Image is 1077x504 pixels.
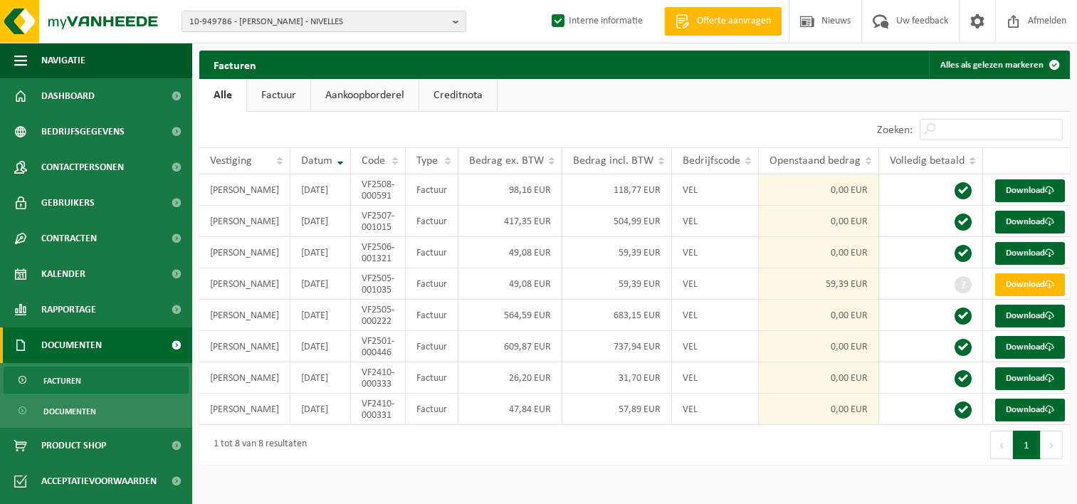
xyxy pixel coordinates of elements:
[351,237,406,268] td: VF2506-001321
[41,428,106,463] span: Product Shop
[41,185,95,221] span: Gebruikers
[406,300,458,331] td: Factuur
[995,336,1065,359] a: Download
[995,242,1065,265] a: Download
[199,51,270,78] h2: Facturen
[351,362,406,394] td: VF2410-000333
[759,362,879,394] td: 0,00 EUR
[406,362,458,394] td: Factuur
[206,432,307,458] div: 1 tot 8 van 8 resultaten
[351,300,406,331] td: VF2505-000222
[995,273,1065,296] a: Download
[672,300,759,331] td: VEL
[41,292,96,327] span: Rapportage
[759,237,879,268] td: 0,00 EUR
[995,367,1065,390] a: Download
[43,367,81,394] span: Facturen
[41,221,97,256] span: Contracten
[406,331,458,362] td: Factuur
[41,327,102,363] span: Documenten
[41,256,85,292] span: Kalender
[416,155,438,167] span: Type
[759,268,879,300] td: 59,39 EUR
[247,79,310,112] a: Factuur
[290,268,351,300] td: [DATE]
[995,305,1065,327] a: Download
[759,331,879,362] td: 0,00 EUR
[664,7,782,36] a: Offerte aanvragen
[290,300,351,331] td: [DATE]
[351,331,406,362] td: VF2501-000446
[759,206,879,237] td: 0,00 EUR
[406,268,458,300] td: Factuur
[672,331,759,362] td: VEL
[210,155,252,167] span: Vestiging
[4,367,189,394] a: Facturen
[351,174,406,206] td: VF2508-000591
[1041,431,1063,459] button: Next
[290,331,351,362] td: [DATE]
[199,174,290,206] td: [PERSON_NAME]
[41,149,124,185] span: Contactpersonen
[290,394,351,425] td: [DATE]
[672,206,759,237] td: VEL
[4,397,189,424] a: Documenten
[351,394,406,425] td: VF2410-000331
[458,237,562,268] td: 49,08 EUR
[199,206,290,237] td: [PERSON_NAME]
[877,125,913,136] label: Zoeken:
[406,237,458,268] td: Factuur
[672,174,759,206] td: VEL
[672,394,759,425] td: VEL
[41,463,157,499] span: Acceptatievoorwaarden
[693,14,774,28] span: Offerte aanvragen
[351,206,406,237] td: VF2507-001015
[199,268,290,300] td: [PERSON_NAME]
[290,206,351,237] td: [DATE]
[182,11,466,32] button: 10-949786 - [PERSON_NAME] - NIVELLES
[199,394,290,425] td: [PERSON_NAME]
[562,300,672,331] td: 683,15 EUR
[929,51,1068,79] button: Alles als gelezen markeren
[189,11,447,33] span: 10-949786 - [PERSON_NAME] - NIVELLES
[41,114,125,149] span: Bedrijfsgegevens
[199,362,290,394] td: [PERSON_NAME]
[290,174,351,206] td: [DATE]
[199,237,290,268] td: [PERSON_NAME]
[549,11,643,32] label: Interne informatie
[458,268,562,300] td: 49,08 EUR
[311,79,419,112] a: Aankoopborderel
[562,268,672,300] td: 59,39 EUR
[759,300,879,331] td: 0,00 EUR
[990,431,1013,459] button: Previous
[458,362,562,394] td: 26,20 EUR
[406,206,458,237] td: Factuur
[458,300,562,331] td: 564,59 EUR
[562,206,672,237] td: 504,99 EUR
[290,362,351,394] td: [DATE]
[672,268,759,300] td: VEL
[562,394,672,425] td: 57,89 EUR
[351,268,406,300] td: VF2505-001035
[43,398,96,425] span: Documenten
[1013,431,1041,459] button: 1
[199,331,290,362] td: [PERSON_NAME]
[458,206,562,237] td: 417,35 EUR
[995,211,1065,233] a: Download
[562,331,672,362] td: 737,94 EUR
[458,174,562,206] td: 98,16 EUR
[469,155,544,167] span: Bedrag ex. BTW
[199,300,290,331] td: [PERSON_NAME]
[41,43,85,78] span: Navigatie
[759,174,879,206] td: 0,00 EUR
[458,394,562,425] td: 47,84 EUR
[406,174,458,206] td: Factuur
[562,362,672,394] td: 31,70 EUR
[672,237,759,268] td: VEL
[769,155,861,167] span: Openstaand bedrag
[995,399,1065,421] a: Download
[890,155,965,167] span: Volledig betaald
[290,237,351,268] td: [DATE]
[362,155,385,167] span: Code
[41,78,95,114] span: Dashboard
